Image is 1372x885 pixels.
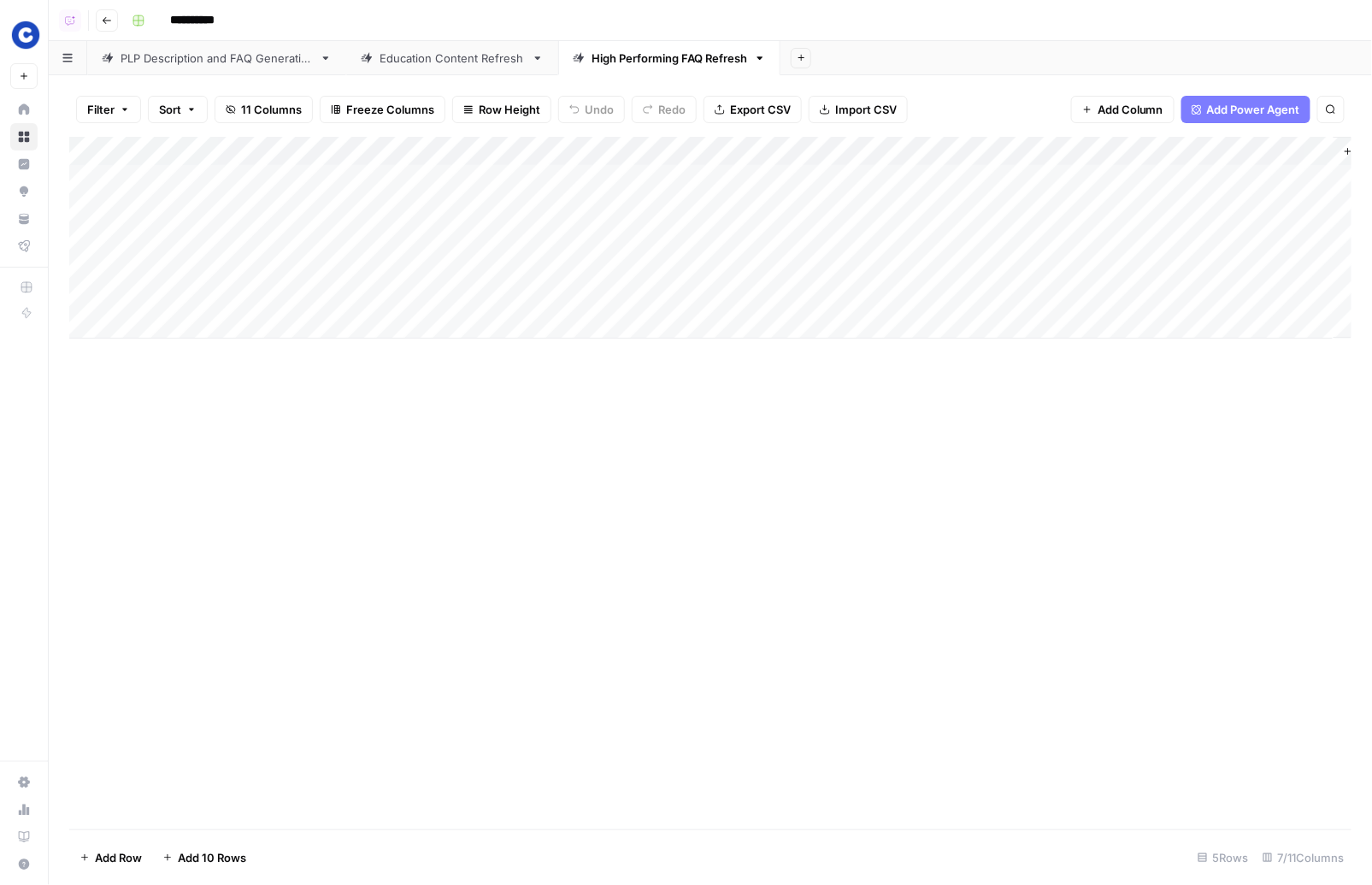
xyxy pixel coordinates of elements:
button: Add Row [69,844,152,871]
button: Filter [76,96,141,123]
span: Row Height [479,101,540,118]
a: Learning Hub [10,823,38,851]
span: Sort [159,101,181,118]
button: Add Column [1071,96,1175,123]
a: Flightpath [10,233,38,260]
span: Freeze Columns [346,101,434,118]
button: Add 10 Rows [152,844,256,871]
span: 11 Columns [241,101,302,118]
button: Export CSV [704,96,802,123]
span: Filter [87,101,115,118]
button: Help + Support [10,851,38,878]
button: 11 Columns [215,96,313,123]
a: Opportunities [10,178,38,205]
a: PLP Description and FAQ Generation [87,41,346,75]
button: Add Power Agent [1181,96,1310,123]
button: Workspace: Chewy [10,14,38,56]
span: Add Power Agent [1207,101,1300,118]
a: Insights [10,150,38,178]
a: Education Content Refresh [346,41,558,75]
div: 7/11 Columns [1256,844,1351,871]
button: Redo [632,96,697,123]
div: Education Content Refresh [380,50,525,67]
button: Freeze Columns [320,96,445,123]
div: High Performing FAQ Refresh [592,50,747,67]
div: PLP Description and FAQ Generation [121,50,313,67]
span: Redo [658,101,686,118]
a: Your Data [10,205,38,233]
span: Undo [585,101,614,118]
span: Import CSV [835,101,897,118]
div: 5 Rows [1191,844,1256,871]
a: Browse [10,123,38,150]
button: Sort [148,96,208,123]
span: Export CSV [730,101,791,118]
button: Undo [558,96,625,123]
button: Row Height [452,96,551,123]
a: Home [10,96,38,123]
button: Import CSV [809,96,908,123]
img: Chewy Logo [10,20,41,50]
a: Usage [10,796,38,823]
a: High Performing FAQ Refresh [558,41,780,75]
span: Add 10 Rows [178,849,246,866]
a: Settings [10,769,38,796]
span: Add Row [95,849,142,866]
span: Add Column [1098,101,1163,118]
